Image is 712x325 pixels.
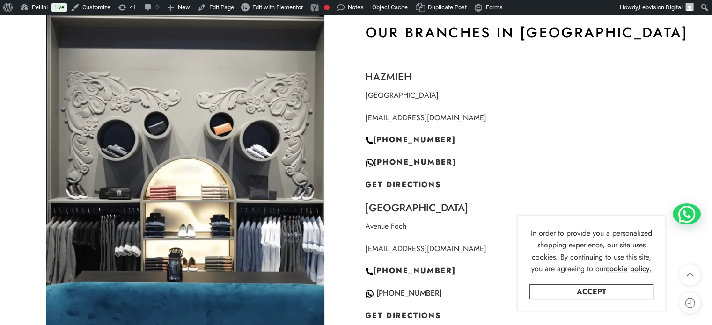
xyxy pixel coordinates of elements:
h4: [GEOGRAPHIC_DATA] [366,201,689,215]
h3: Our Branches in [GEOGRAPHIC_DATA] [366,26,689,40]
a: cookie policy. [606,263,652,275]
span: In order to provide you a personalized shopping experience, our site uses cookies. By continuing ... [531,228,652,274]
a: GET DIRECTIONS [366,310,441,321]
h4: Hazmieh [366,70,689,84]
p: Avenue Foch [366,220,689,232]
span: Edit with Elementor [252,4,303,11]
a: [EMAIL_ADDRESS][DOMAIN_NAME] [366,243,486,254]
a: GET DIRECTIONS [366,179,441,190]
a: [PHONE_NUMBER] [366,265,456,276]
a: [PHONE_NUMBER] [376,288,442,298]
a: [EMAIL_ADDRESS][DOMAIN_NAME] [366,112,486,123]
a: [PHONE_NUMBER] [366,157,456,167]
a: [PHONE_NUMBER] [366,134,456,145]
div: Focus keyphrase not set [324,5,330,10]
p: [GEOGRAPHIC_DATA] [366,89,689,101]
span: Lebvision Digital [639,4,683,11]
a: Accept [529,284,653,299]
a: Live [51,3,67,12]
